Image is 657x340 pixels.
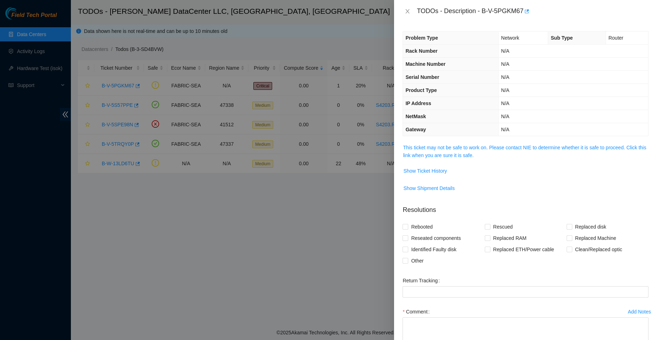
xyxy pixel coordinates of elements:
[628,306,651,317] button: Add Notes
[501,100,509,106] span: N/A
[403,286,648,298] input: Return Tracking
[408,255,426,266] span: Other
[490,244,557,255] span: Replaced ETH/Power cable
[403,165,447,177] button: Show Ticket History
[405,8,410,14] span: close
[405,100,431,106] span: IP Address
[403,306,432,317] label: Comment
[501,74,509,80] span: N/A
[501,48,509,54] span: N/A
[403,145,646,158] a: This ticket may not be safe to work on. Please contact NIE to determine whether it is safe to pro...
[551,35,573,41] span: Sub Type
[608,35,623,41] span: Router
[405,48,437,54] span: Rack Number
[572,244,625,255] span: Clean/Replaced optic
[628,309,651,314] div: Add Notes
[572,221,609,232] span: Replaced disk
[403,275,443,286] label: Return Tracking
[403,8,412,15] button: Close
[501,61,509,67] span: N/A
[408,221,436,232] span: Rebooted
[572,232,619,244] span: Replaced Machine
[403,200,648,215] p: Resolutions
[405,114,426,119] span: NetMask
[405,74,439,80] span: Serial Number
[501,127,509,132] span: N/A
[408,232,464,244] span: Reseated components
[417,6,648,17] div: TODOs - Description - B-V-5PGKM67
[501,35,519,41] span: Network
[405,35,438,41] span: Problem Type
[405,61,445,67] span: Machine Number
[405,127,426,132] span: Gateway
[403,183,455,194] button: Show Shipment Details
[490,232,529,244] span: Replaced RAM
[403,167,447,175] span: Show Ticket History
[501,114,509,119] span: N/A
[501,87,509,93] span: N/A
[490,221,516,232] span: Rescued
[403,184,455,192] span: Show Shipment Details
[405,87,437,93] span: Product Type
[408,244,459,255] span: Identified Faulty disk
